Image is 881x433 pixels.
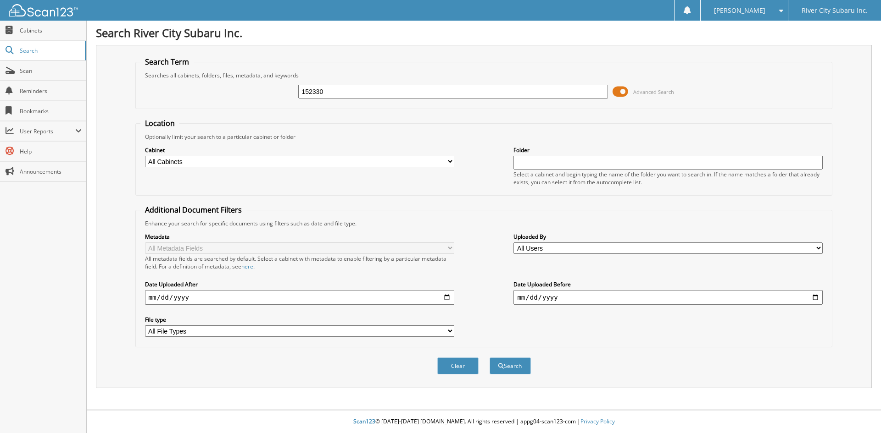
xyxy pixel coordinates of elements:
[145,280,454,288] label: Date Uploaded After
[145,233,454,241] label: Metadata
[145,146,454,154] label: Cabinet
[513,290,823,305] input: end
[20,27,82,34] span: Cabinets
[490,357,531,374] button: Search
[145,290,454,305] input: start
[20,148,82,155] span: Help
[20,107,82,115] span: Bookmarks
[580,417,615,425] a: Privacy Policy
[96,25,872,40] h1: Search River City Subaru Inc.
[802,8,868,13] span: River City Subaru Inc.
[140,71,828,79] div: Searches all cabinets, folders, files, metadata, and keywords
[145,255,454,270] div: All metadata fields are searched by default. Select a cabinet with metadata to enable filtering b...
[20,127,75,135] span: User Reports
[513,146,823,154] label: Folder
[241,263,253,270] a: here
[87,411,881,433] div: © [DATE]-[DATE] [DOMAIN_NAME]. All rights reserved | appg04-scan123-com |
[20,168,82,175] span: Announcements
[835,389,881,433] iframe: Chat Widget
[714,8,765,13] span: [PERSON_NAME]
[20,87,82,95] span: Reminders
[140,57,194,67] legend: Search Term
[20,67,82,75] span: Scan
[437,357,479,374] button: Clear
[513,280,823,288] label: Date Uploaded Before
[633,88,674,95] span: Advanced Search
[513,170,823,186] div: Select a cabinet and begin typing the name of the folder you want to search in. If the name match...
[140,118,179,128] legend: Location
[513,233,823,241] label: Uploaded By
[353,417,375,425] span: Scan123
[140,205,246,215] legend: Additional Document Filters
[140,133,828,141] div: Optionally limit your search to a particular cabinet or folder
[140,219,828,227] div: Enhance your search for specific documents using filters such as date and file type.
[20,47,80,55] span: Search
[145,316,454,323] label: File type
[9,4,78,16] img: scan123-logo-white.svg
